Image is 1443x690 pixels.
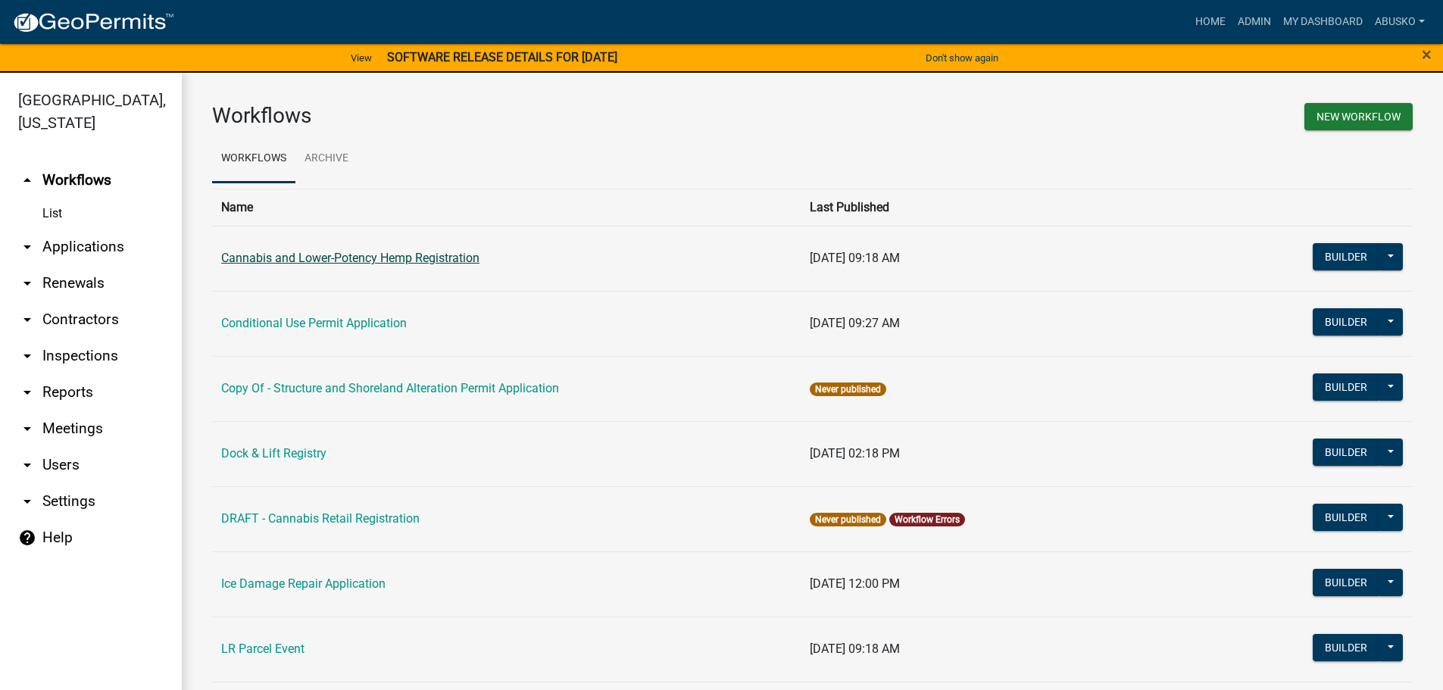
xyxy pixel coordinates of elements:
[345,45,378,70] a: View
[221,446,326,461] a: Dock & Lift Registry
[810,446,900,461] span: [DATE] 02:18 PM
[221,316,407,330] a: Conditional Use Permit Application
[1422,45,1432,64] button: Close
[801,189,1238,226] th: Last Published
[1313,243,1379,270] button: Builder
[18,420,36,438] i: arrow_drop_down
[1313,439,1379,466] button: Builder
[895,514,960,525] a: Workflow Errors
[810,316,900,330] span: [DATE] 09:27 AM
[18,492,36,510] i: arrow_drop_down
[221,511,420,526] a: DRAFT - Cannabis Retail Registration
[212,135,295,183] a: Workflows
[18,311,36,329] i: arrow_drop_down
[1313,569,1379,596] button: Builder
[810,251,900,265] span: [DATE] 09:18 AM
[18,529,36,547] i: help
[18,238,36,256] i: arrow_drop_down
[1232,8,1277,36] a: Admin
[18,274,36,292] i: arrow_drop_down
[212,189,801,226] th: Name
[810,642,900,656] span: [DATE] 09:18 AM
[18,171,36,189] i: arrow_drop_up
[1304,103,1413,130] button: New Workflow
[1189,8,1232,36] a: Home
[221,576,386,591] a: Ice Damage Repair Application
[221,251,479,265] a: Cannabis and Lower-Potency Hemp Registration
[221,642,305,656] a: LR Parcel Event
[18,347,36,365] i: arrow_drop_down
[1313,504,1379,531] button: Builder
[1277,8,1369,36] a: My Dashboard
[1313,308,1379,336] button: Builder
[18,456,36,474] i: arrow_drop_down
[295,135,358,183] a: Archive
[810,576,900,591] span: [DATE] 12:00 PM
[810,382,886,396] span: Never published
[212,103,801,129] h3: Workflows
[1313,373,1379,401] button: Builder
[387,50,617,64] strong: SOFTWARE RELEASE DETAILS FOR [DATE]
[18,383,36,401] i: arrow_drop_down
[920,45,1004,70] button: Don't show again
[1369,8,1431,36] a: abusko
[221,381,559,395] a: Copy Of - Structure and Shoreland Alteration Permit Application
[810,513,886,526] span: Never published
[1313,634,1379,661] button: Builder
[1422,44,1432,65] span: ×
